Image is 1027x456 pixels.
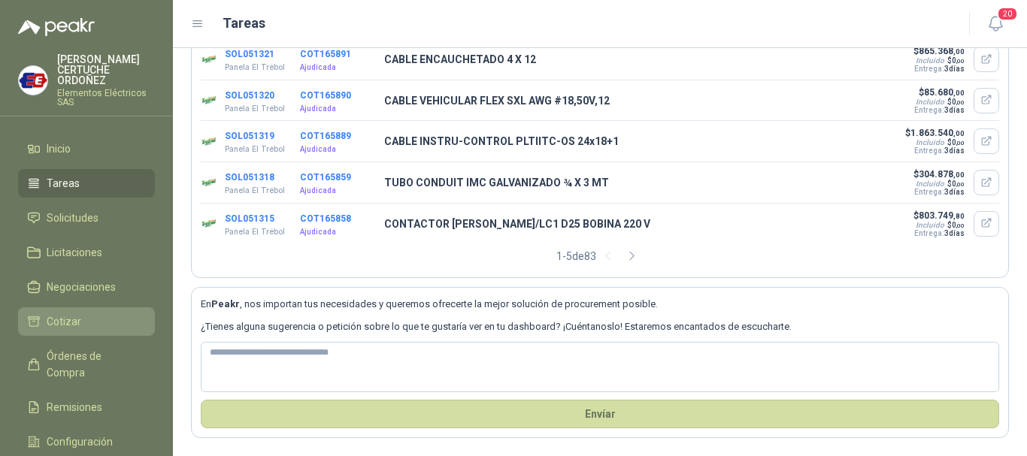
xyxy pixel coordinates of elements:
[19,66,47,95] img: Company Logo
[905,146,965,155] p: Entrega:
[18,273,155,301] a: Negociaciones
[47,244,102,261] span: Licitaciones
[913,87,965,98] p: $
[913,106,965,114] p: Entrega:
[913,169,965,180] p: $
[916,180,944,188] div: Incluido
[924,87,965,98] span: 85.680
[211,298,240,310] b: Peakr
[947,138,965,146] span: $
[913,210,965,221] p: $
[201,297,999,312] p: En , nos importan tus necesidades y queremos ofrecerte la mejor solución de procurement posible.
[944,229,965,237] span: 3 días
[18,427,155,456] a: Configuración
[201,174,219,192] img: Company Logo
[919,169,965,180] span: 304.878
[944,106,965,114] span: 3 días
[225,172,274,183] button: SOL051318
[225,213,274,224] button: SOL051315
[956,58,965,65] span: ,00
[944,146,965,155] span: 3 días
[944,65,965,73] span: 3 días
[18,169,155,198] a: Tareas
[953,89,965,97] span: ,00
[384,174,889,191] p: TUBO CONDUIT IMC GALVANIZADO ¾ X 3 MT
[982,11,1009,38] button: 20
[300,143,375,156] p: Ajudicada
[225,49,274,59] button: SOL051321
[300,172,351,183] button: COT165859
[47,279,116,295] span: Negociaciones
[916,138,944,146] div: Incluido
[953,47,965,56] span: ,00
[384,133,889,149] p: CABLE INSTRU-CONTROL PLTIITC-OS 24x18+1
[47,313,81,330] span: Cotizar
[944,188,965,196] span: 3 días
[905,128,965,138] p: $
[913,65,965,73] p: Entrega:
[18,18,95,36] img: Logo peakr
[201,215,219,233] img: Company Logo
[18,307,155,336] a: Cotizar
[225,90,274,101] button: SOL051320
[953,212,965,220] span: ,80
[947,98,965,106] span: $
[916,98,944,106] div: Incluido
[57,54,155,86] p: [PERSON_NAME] CERTUCHE ORDOÑEZ
[225,143,285,156] p: Panela El Trébol
[953,129,965,137] span: ,00
[201,92,219,110] img: Company Logo
[953,171,965,179] span: ,00
[952,138,965,146] span: 0
[952,98,965,106] span: 0
[201,50,219,68] img: Company Logo
[201,319,999,334] p: ¿Tienes alguna sugerencia o petición sobre lo que te gustaría ver en tu dashboard? ¡Cuéntanoslo! ...
[956,181,965,188] span: ,00
[556,244,644,268] div: 1 - 5 de 83
[300,103,375,115] p: Ajudicada
[47,140,71,157] span: Inicio
[225,103,285,115] p: Panela El Trébol
[947,221,965,229] span: $
[47,175,80,192] span: Tareas
[300,90,351,101] button: COT165890
[300,131,351,141] button: COT165889
[384,216,889,232] p: CONTACTOR [PERSON_NAME]/LC1 D25 BOBINA 220 V
[300,62,375,74] p: Ajudicada
[18,204,155,232] a: Solicitudes
[18,342,155,387] a: Órdenes de Compra
[952,56,965,65] span: 0
[300,213,351,224] button: COT165858
[225,185,285,197] p: Panela El Trébol
[57,89,155,107] p: Elementos Eléctricos SAS
[225,131,274,141] button: SOL051319
[956,140,965,146] span: ,00
[201,132,219,150] img: Company Logo
[910,128,965,138] span: 1.863.540
[225,62,285,74] p: Panela El Trébol
[201,400,999,428] button: Envíar
[300,185,375,197] p: Ajudicada
[384,51,889,68] p: CABLE ENCAUCHETADO 4 X 12
[947,56,965,65] span: $
[956,222,965,229] span: ,00
[913,229,965,237] p: Entrega:
[916,56,944,65] div: Incluido
[384,92,889,109] p: CABLE VEHICULAR FLEX SXL AWG #18,50V,12
[919,46,965,56] span: 865.368
[47,399,102,415] span: Remisiones
[225,226,285,238] p: Panela El Trébol
[919,210,965,221] span: 803.749
[300,49,351,59] button: COT165891
[18,238,155,267] a: Licitaciones
[952,180,965,188] span: 0
[18,393,155,421] a: Remisiones
[47,210,98,226] span: Solicitudes
[913,188,965,196] p: Entrega:
[997,7,1018,21] span: 20
[300,226,375,238] p: Ajudicada
[947,180,965,188] span: $
[956,99,965,106] span: ,00
[916,221,944,229] div: Incluido
[223,13,265,34] h1: Tareas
